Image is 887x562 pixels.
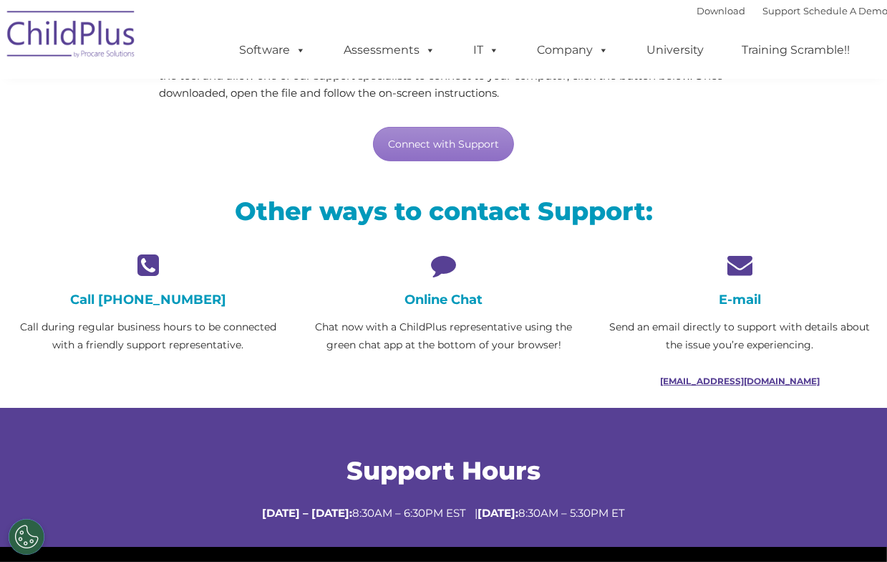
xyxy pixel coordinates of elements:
[727,36,864,65] a: Training Scramble!!
[373,127,514,161] a: Connect with Support
[262,506,352,520] strong: [DATE] – [DATE]:
[306,292,581,308] h4: Online Chat
[632,36,718,65] a: University
[346,455,541,486] span: Support Hours
[603,318,877,354] p: Send an email directly to support with details about the issue you’re experiencing.
[262,506,625,520] span: 8:30AM – 6:30PM EST | 8:30AM – 5:30PM ET
[697,5,745,16] a: Download
[762,5,800,16] a: Support
[306,318,581,354] p: Chat now with a ChildPlus representative using the green chat app at the bottom of your browser!
[9,519,44,555] button: Cookies Settings
[459,36,513,65] a: IT
[11,318,285,354] p: Call during regular business hours to be connected with a friendly support representative.
[329,36,450,65] a: Assessments
[11,292,285,308] h4: Call [PHONE_NUMBER]
[11,195,877,227] h2: Other ways to contact Support:
[225,36,320,65] a: Software
[478,506,518,520] strong: [DATE]:
[523,36,623,65] a: Company
[660,376,820,386] a: [EMAIL_ADDRESS][DOMAIN_NAME]
[603,292,877,308] h4: E-mail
